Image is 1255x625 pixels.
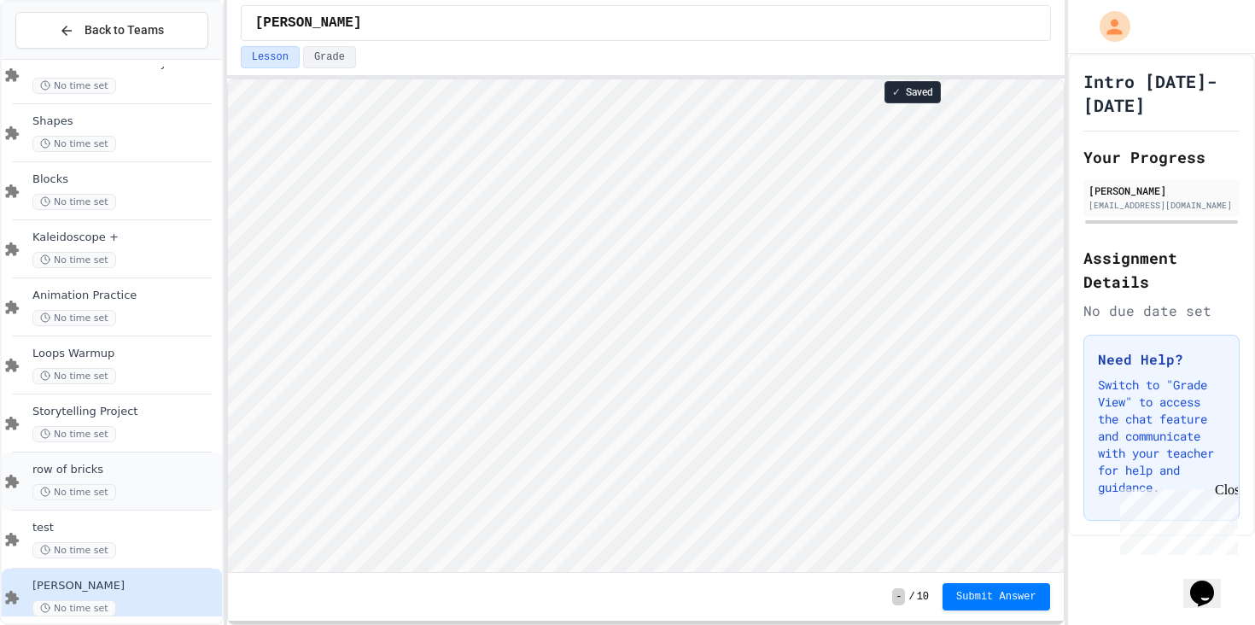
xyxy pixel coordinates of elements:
iframe: chat widget [1113,482,1238,555]
span: Submit Answer [956,590,1036,604]
span: [PERSON_NAME] [32,579,219,593]
h2: Assignment Details [1083,246,1240,294]
h1: Intro [DATE]-[DATE] [1083,69,1240,117]
span: No time set [32,194,116,210]
button: Back to Teams [15,12,208,49]
div: [EMAIL_ADDRESS][DOMAIN_NAME] [1089,199,1235,212]
p: Switch to "Grade View" to access the chat feature and communicate with your teacher for help and ... [1098,377,1225,496]
h3: Need Help? [1098,349,1225,370]
span: No time set [32,78,116,94]
span: Mathy [255,13,362,33]
span: No time set [32,136,116,152]
span: - [892,588,905,605]
span: Animation Practice [32,289,219,303]
button: Lesson [241,46,300,68]
span: 10 [917,590,929,604]
span: Back to Teams [85,21,164,39]
span: No time set [32,484,116,500]
div: Chat with us now!Close [7,7,118,108]
iframe: chat widget [1183,557,1238,608]
span: No time set [32,252,116,268]
span: Kaleidoscope + [32,231,219,245]
span: No time set [32,542,116,558]
span: row of bricks [32,463,219,477]
span: Storytelling Project [32,405,219,419]
div: My Account [1082,7,1135,46]
span: Shapes [32,114,219,129]
span: No time set [32,368,116,384]
span: No time set [32,426,116,442]
span: Saved [906,85,933,99]
iframe: Snap! Programming Environment [228,79,1064,572]
button: Grade [303,46,356,68]
h2: Your Progress [1083,145,1240,169]
span: Blocks [32,172,219,187]
button: Submit Answer [943,583,1050,610]
span: Loops Warmup [32,347,219,361]
div: [PERSON_NAME] [1089,183,1235,198]
span: No time set [32,600,116,616]
span: No time set [32,310,116,326]
div: No due date set [1083,301,1240,321]
span: test [32,521,219,535]
span: / [908,590,914,604]
span: ✓ [892,85,901,99]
